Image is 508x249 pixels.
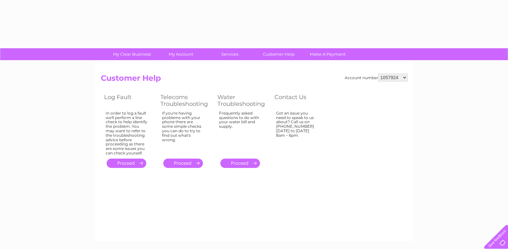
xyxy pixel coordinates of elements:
div: Got an issue you need to speak to us about? Call us on [PHONE_NUMBER] [DATE] to [DATE] 8am – 6pm. [276,111,318,153]
th: Water Troubleshooting [214,92,271,109]
a: . [220,159,260,168]
a: . [107,159,146,168]
th: Log Fault [101,92,157,109]
th: Contact Us [271,92,328,109]
th: Telecoms Troubleshooting [157,92,214,109]
a: Make A Payment [301,48,354,60]
a: Customer Help [252,48,305,60]
div: Frequently asked questions to do with your water bill and supply. [219,111,262,153]
div: In order to log a fault we'll perform a line check to help identify the problem. You may want to ... [106,111,148,155]
a: . [163,159,203,168]
h2: Customer Help [101,74,407,86]
div: If you're having problems with your phone there are some simple checks you can do to try to find ... [162,111,205,153]
a: My Account [154,48,207,60]
div: Account number [345,74,407,81]
a: Services [203,48,256,60]
a: My Clear Business [105,48,158,60]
